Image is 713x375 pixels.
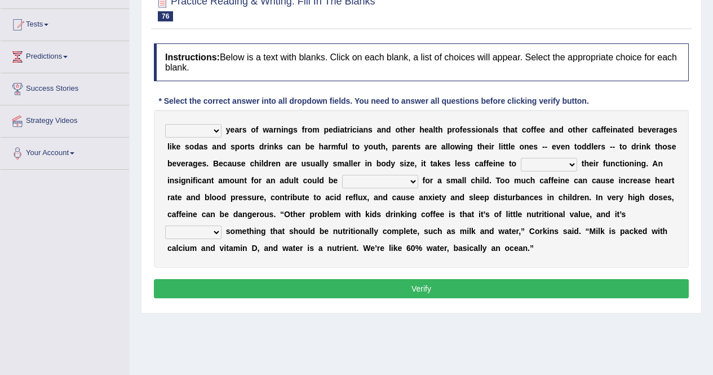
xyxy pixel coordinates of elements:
b: c [287,142,292,151]
b: i [404,159,406,168]
b: i [493,159,495,168]
b: e [606,125,610,134]
b: d [629,125,634,134]
b: l [448,142,450,151]
b: m [331,142,338,151]
b: t [378,142,381,151]
b: i [461,142,463,151]
b: r [412,125,415,134]
b: e [241,159,246,168]
b: e [432,142,437,151]
b: o [478,125,483,134]
b: t [582,159,584,168]
b: e [511,142,515,151]
b: e [329,125,333,134]
b: n [296,142,301,151]
b: n [409,142,414,151]
b: r [328,142,331,151]
b: o [251,125,256,134]
button: Verify [154,279,689,298]
b: c [223,159,228,168]
b: h [575,125,581,134]
b: s [466,159,471,168]
b: a [433,159,437,168]
b: o [455,125,460,134]
b: h [403,125,408,134]
b: n [381,125,386,134]
b: e [594,142,598,151]
b: c [352,125,357,134]
b: r [656,125,659,134]
b: t [515,125,517,134]
b: e [424,125,429,134]
b: e [404,142,409,151]
b: n [276,125,281,134]
b: o [369,142,374,151]
b: m [337,159,344,168]
b: - [542,142,545,151]
b: f [486,159,489,168]
b: e [668,125,673,134]
b: c [250,159,254,168]
b: d [259,142,264,151]
b: s [202,159,206,168]
b: t [430,159,433,168]
b: a [441,142,446,151]
b: a [344,159,349,168]
b: a [429,125,433,134]
b: r [357,159,360,168]
div: * Select the correct answer into all dropdown fields. You need to answer all questions before cli... [154,95,594,107]
b: f [302,125,305,134]
b: t [619,159,622,168]
b: h [480,142,485,151]
b: r [268,159,271,168]
b: a [617,125,622,134]
b: s [446,159,451,168]
b: a [510,125,515,134]
b: t [423,159,426,168]
b: a [479,159,484,168]
b: s [293,125,298,134]
b: e [310,142,315,151]
b: c [475,159,479,168]
b: s [462,159,466,168]
b: h [319,142,324,151]
b: e [643,125,648,134]
b: e [231,125,235,134]
b: r [289,159,292,168]
b: r [636,142,639,151]
b: o [355,142,360,151]
b: i [365,159,367,168]
b: s [278,142,283,151]
b: u [606,159,611,168]
b: u [232,159,237,168]
b: s [467,125,471,134]
b: l [492,125,494,134]
b: r [185,159,188,168]
b: v [556,142,561,151]
b: s [494,125,499,134]
b: i [610,125,613,134]
b: i [622,159,625,168]
b: e [489,159,493,168]
b: n [565,142,570,151]
b: t [414,142,417,151]
b: a [359,125,364,134]
b: e [541,125,545,134]
b: f [604,125,606,134]
b: a [397,142,401,151]
b: i [267,142,269,151]
b: t [400,125,403,134]
b: t [247,142,250,151]
b: s [601,142,605,151]
b: s [333,159,338,168]
b: - [610,142,613,151]
b: l [446,142,448,151]
b: n [216,142,222,151]
b: r [304,125,307,134]
b: t [619,142,622,151]
b: i [357,125,359,134]
b: e [561,142,565,151]
b: u [341,142,346,151]
b: v [647,125,652,134]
